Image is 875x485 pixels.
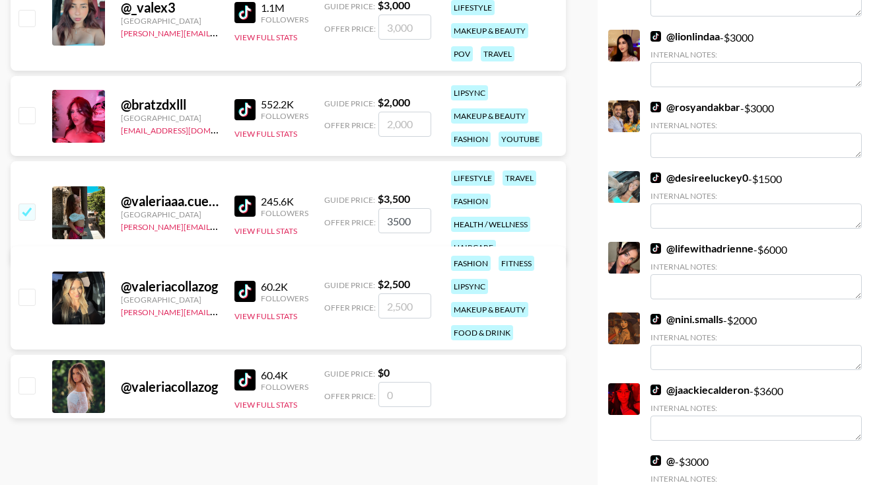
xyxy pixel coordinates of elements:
div: Internal Notes: [650,403,862,413]
img: TikTok [650,314,661,324]
strong: $ 0 [378,366,390,379]
input: 0 [378,382,431,407]
span: Offer Price: [324,24,376,34]
div: - $ 3000 [650,30,862,87]
div: makeup & beauty [451,108,528,124]
img: TikTok [650,172,661,183]
span: Offer Price: [324,120,376,130]
img: TikTok [650,102,661,112]
img: TikTok [234,196,256,217]
span: Offer Price: [324,303,376,313]
img: TikTok [650,455,661,466]
strong: $ 3,500 [378,192,410,205]
span: Offer Price: [324,391,376,401]
span: Guide Price: [324,1,375,11]
img: TikTok [234,281,256,302]
div: @ valeriacollazog [121,379,219,395]
input: 3,000 [378,15,431,40]
img: TikTok [234,2,256,23]
div: Followers [261,382,308,392]
div: pov [451,46,473,61]
a: @lionlindaa [650,30,720,43]
div: @ valeriaaa.cuervo [121,193,219,209]
a: [PERSON_NAME][EMAIL_ADDRESS][PERSON_NAME][DOMAIN_NAME] [121,26,379,38]
img: TikTok [234,99,256,120]
div: haircare [451,240,496,255]
div: [GEOGRAPHIC_DATA] [121,295,219,305]
button: View Full Stats [234,311,297,321]
a: [EMAIL_ADDRESS][DOMAIN_NAME] [121,123,254,135]
div: - $ 6000 [650,242,862,299]
div: Internal Notes: [650,474,862,484]
div: Internal Notes: [650,191,862,201]
button: View Full Stats [234,400,297,410]
div: Followers [261,15,308,24]
a: @nini.smalls [650,313,723,326]
span: Guide Price: [324,98,375,108]
div: - $ 1500 [650,171,862,229]
div: 552.2K [261,98,308,111]
strong: $ 2,000 [378,96,410,108]
div: Internal Notes: [650,120,862,130]
div: Internal Notes: [650,332,862,342]
span: Offer Price: [324,217,376,227]
div: youtube [499,131,542,147]
a: [PERSON_NAME][EMAIL_ADDRESS][PERSON_NAME][DOMAIN_NAME] [121,219,379,232]
div: makeup & beauty [451,302,528,317]
div: fashion [451,256,491,271]
div: makeup & beauty [451,23,528,38]
div: fashion [451,194,491,209]
span: Guide Price: [324,195,375,205]
div: [GEOGRAPHIC_DATA] [121,113,219,123]
span: Guide Price: [324,280,375,290]
a: @ [650,454,675,467]
input: 2,000 [378,112,431,137]
button: View Full Stats [234,226,297,236]
div: [GEOGRAPHIC_DATA] [121,16,219,26]
div: 1.1M [261,1,308,15]
div: lipsync [451,85,488,100]
div: - $ 3000 [650,100,862,158]
div: Followers [261,111,308,121]
img: TikTok [234,369,256,391]
img: TikTok [650,385,661,395]
button: View Full Stats [234,32,297,42]
div: travel [481,46,514,61]
a: [PERSON_NAME][EMAIL_ADDRESS][DOMAIN_NAME] [121,305,316,317]
div: fashion [451,131,491,147]
a: @jaackiecalderon [650,383,750,396]
div: food & drink [451,325,513,340]
div: Internal Notes: [650,50,862,59]
a: @desireeluckey0 [650,171,748,184]
a: @rosyandakbar [650,100,740,114]
div: @ valeriacollazog [121,278,219,295]
div: Followers [261,293,308,303]
div: lipsync [451,279,488,294]
div: health / wellness [451,217,530,232]
div: 245.6K [261,195,308,208]
div: 60.4K [261,369,308,382]
img: TikTok [650,31,661,42]
strong: $ 2,500 [378,278,410,290]
div: - $ 2000 [650,313,862,370]
div: lifestyle [451,170,495,186]
div: [GEOGRAPHIC_DATA] [121,209,219,219]
div: @ bratzdxlll [121,96,219,113]
div: Internal Notes: [650,262,862,272]
div: Followers [261,208,308,218]
button: View Full Stats [234,129,297,139]
div: travel [503,170,536,186]
a: @lifewithadrienne [650,242,753,255]
img: TikTok [650,243,661,254]
div: fitness [499,256,534,271]
div: 60.2K [261,280,308,293]
input: 3,500 [378,208,431,233]
input: 2,500 [378,293,431,318]
span: Guide Price: [324,369,375,379]
div: - $ 3600 [650,383,862,441]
